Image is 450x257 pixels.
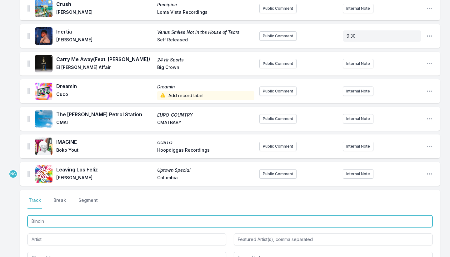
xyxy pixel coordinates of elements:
[157,139,254,146] span: GUSTO
[56,28,153,35] span: Inertia
[426,33,432,39] button: Open playlist item options
[259,31,297,41] button: Public Comment
[157,112,254,118] span: EURO-COUNTRY
[27,171,30,177] img: Drag Handle
[234,233,432,245] input: Featured Artist(s), comma separated
[157,119,254,127] span: CMATBABY
[157,64,254,72] span: Big Crown
[157,57,254,63] span: 24 Hr Sports
[259,114,297,123] button: Public Comment
[157,167,254,173] span: Uptown Special
[56,64,153,72] span: El [PERSON_NAME] Affair
[27,60,30,67] img: Drag Handle
[27,33,30,39] img: Drag Handle
[426,116,432,122] button: Open playlist item options
[347,33,356,39] span: 9:30
[259,169,297,179] button: Public Comment
[343,142,373,151] button: Internal Note
[35,138,52,155] img: GUSTO
[259,4,297,13] button: Public Comment
[56,166,153,173] span: Leaving Los Feliz
[426,5,432,12] button: Open playlist item options
[77,197,99,209] button: Segment
[343,87,373,96] button: Internal Note
[157,2,254,8] span: Precipice
[157,37,254,44] span: Self Released
[35,82,52,100] img: Dreamin
[157,91,254,100] span: Add record label
[27,215,432,227] input: Track Title
[56,111,153,118] span: The [PERSON_NAME] Petrol Station
[426,171,432,177] button: Open playlist item options
[259,142,297,151] button: Public Comment
[56,82,153,90] span: Dreamin
[157,175,254,182] span: Columbia
[343,169,373,179] button: Internal Note
[35,55,52,72] img: 24 Hr Sports
[157,84,254,90] span: Dreamin
[35,165,52,183] img: Uptown Special
[56,119,153,127] span: CMAT
[343,4,373,13] button: Internal Note
[27,233,226,245] input: Artist
[35,110,52,128] img: EURO-COUNTRY
[157,147,254,155] span: Hoopdiggas Recordings
[56,91,153,100] span: Cuco
[56,37,153,44] span: [PERSON_NAME]
[56,0,153,8] span: Crush
[27,88,30,94] img: Drag Handle
[27,197,42,209] button: Track
[426,88,432,94] button: Open playlist item options
[56,55,153,63] span: Carry Me Away (Feat. [PERSON_NAME])
[56,147,153,155] span: Boko Yout
[27,143,30,149] img: Drag Handle
[157,29,254,35] span: Venus Smiles Not in the House of Tears
[52,197,67,209] button: Break
[259,59,297,68] button: Public Comment
[35,27,52,45] img: Venus Smiles Not in the House of Tears
[27,5,30,12] img: Drag Handle
[426,143,432,149] button: Open playlist item options
[259,87,297,96] button: Public Comment
[27,116,30,122] img: Drag Handle
[157,9,254,17] span: Loma Vista Recordings
[56,175,153,182] span: [PERSON_NAME]
[9,170,17,178] p: Novena Carmel
[426,60,432,67] button: Open playlist item options
[343,59,373,68] button: Internal Note
[56,9,153,17] span: [PERSON_NAME]
[343,114,373,123] button: Internal Note
[56,138,153,146] span: IMAGINE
